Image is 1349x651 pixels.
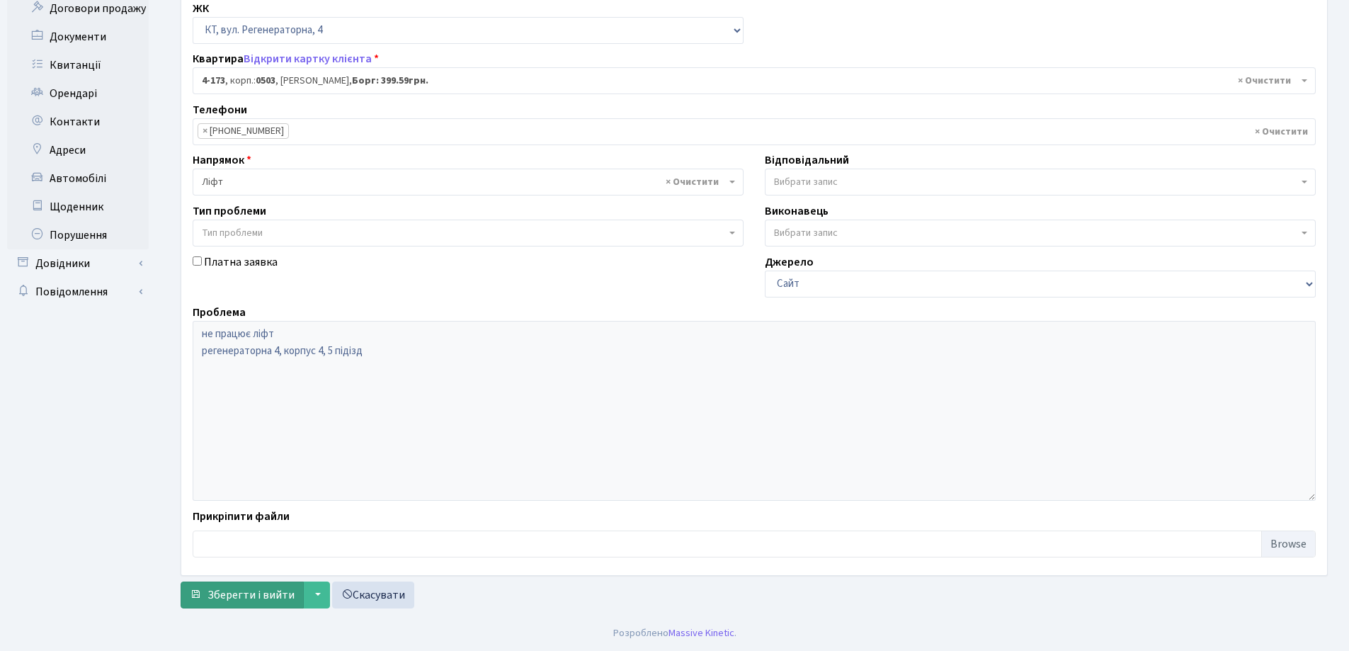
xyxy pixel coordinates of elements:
[332,582,414,608] a: Скасувати
[202,74,1298,88] span: <b>4-173</b>, корп.: <b>0503</b>, Мамалига Володимир Михайлович, <b>Борг: 399.59грн.</b>
[668,625,734,640] a: Massive Kinetic
[7,51,149,79] a: Квитанції
[774,226,838,240] span: Вибрати запис
[774,175,838,189] span: Вибрати запис
[193,50,379,67] label: Квартира
[7,136,149,164] a: Адреси
[1238,74,1291,88] span: Видалити всі елементи
[613,625,736,641] div: Розроблено .
[193,508,290,525] label: Прикріпити файли
[256,74,275,88] b: 0503
[352,74,428,88] b: Борг: 399.59грн.
[7,278,149,306] a: Повідомлення
[181,582,304,608] button: Зберегти і вийти
[193,152,251,169] label: Напрямок
[193,67,1316,94] span: <b>4-173</b>, корп.: <b>0503</b>, Мамалига Володимир Михайлович, <b>Борг: 399.59грн.</b>
[7,164,149,193] a: Автомобілі
[7,108,149,136] a: Контакти
[202,74,225,88] b: 4-173
[193,203,266,220] label: Тип проблеми
[207,587,295,603] span: Зберегти і вийти
[193,101,247,118] label: Телефони
[204,254,278,271] label: Платна заявка
[198,123,289,139] li: 093-488-25-58
[7,79,149,108] a: Орендарі
[193,321,1316,501] textarea: не працює ліфт регенераторна 4, корпус 4, 5 підізд
[765,152,849,169] label: Відповідальний
[666,175,719,189] span: Видалити всі елементи
[244,51,372,67] a: Відкрити картку клієнта
[7,249,149,278] a: Довідники
[193,304,246,321] label: Проблема
[202,226,263,240] span: Тип проблеми
[7,23,149,51] a: Документи
[7,221,149,249] a: Порушення
[765,254,814,271] label: Джерело
[1255,125,1308,139] span: Видалити всі елементи
[765,203,829,220] label: Виконавець
[7,193,149,221] a: Щоденник
[202,175,726,189] span: Ліфт
[193,169,744,196] span: Ліфт
[203,124,207,138] span: ×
